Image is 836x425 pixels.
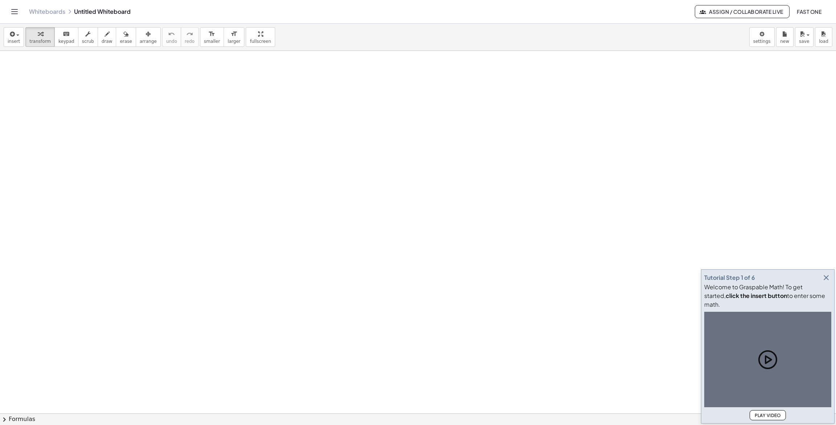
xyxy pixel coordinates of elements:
[208,30,215,38] i: format_size
[228,39,240,44] span: larger
[795,27,813,47] button: save
[250,39,271,44] span: fullscreen
[162,27,181,47] button: undoundo
[246,27,275,47] button: fullscreen
[4,27,24,47] button: insert
[750,410,786,420] button: Play Video
[695,5,790,18] button: Assign / Collaborate Live
[140,39,157,44] span: arrange
[704,283,831,309] div: Welcome to Graspable Math! To get started, to enter some math.
[181,27,199,47] button: redoredo
[78,27,98,47] button: scrub
[231,30,237,38] i: format_size
[224,27,244,47] button: format_sizelarger
[8,39,20,44] span: insert
[799,39,809,44] span: save
[9,6,20,17] button: Toggle navigation
[29,39,51,44] span: transform
[815,27,832,47] button: load
[754,413,781,418] span: Play Video
[753,39,771,44] span: settings
[797,8,821,15] span: Fast One
[185,39,195,44] span: redo
[63,30,70,38] i: keyboard
[116,27,136,47] button: erase
[136,27,161,47] button: arrange
[82,39,94,44] span: scrub
[166,39,177,44] span: undo
[819,39,828,44] span: load
[29,8,65,15] a: Whiteboards
[120,39,132,44] span: erase
[200,27,224,47] button: format_sizesmaller
[780,39,789,44] span: new
[204,39,220,44] span: smaller
[58,39,74,44] span: keypad
[98,27,117,47] button: draw
[54,27,78,47] button: keyboardkeypad
[102,39,113,44] span: draw
[186,30,193,38] i: redo
[726,292,787,299] b: click the insert button
[168,30,175,38] i: undo
[25,27,55,47] button: transform
[704,273,755,282] div: Tutorial Step 1 of 6
[776,27,794,47] button: new
[701,8,783,15] span: Assign / Collaborate Live
[749,27,775,47] button: settings
[791,5,827,18] button: Fast One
